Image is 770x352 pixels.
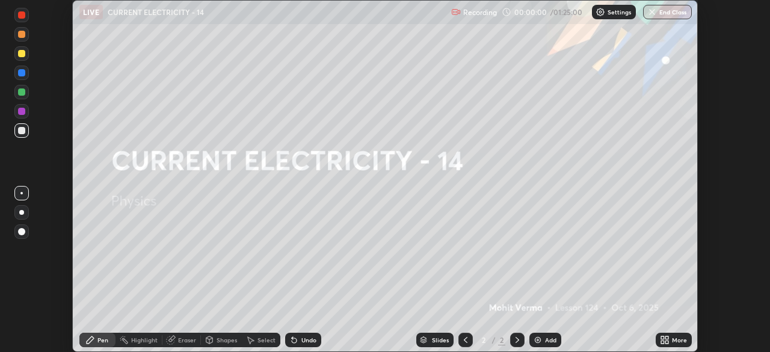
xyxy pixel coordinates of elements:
[463,8,497,17] p: Recording
[217,337,237,343] div: Shapes
[131,337,158,343] div: Highlight
[257,337,276,343] div: Select
[596,7,605,17] img: class-settings-icons
[533,335,543,345] img: add-slide-button
[451,7,461,17] img: recording.375f2c34.svg
[643,5,692,19] button: End Class
[647,7,657,17] img: end-class-cross
[498,335,505,345] div: 2
[608,9,631,15] p: Settings
[83,7,99,17] p: LIVE
[108,7,204,17] p: CURRENT ELECTRICITY - 14
[478,336,490,344] div: 2
[432,337,449,343] div: Slides
[545,337,556,343] div: Add
[97,337,108,343] div: Pen
[492,336,496,344] div: /
[672,337,687,343] div: More
[178,337,196,343] div: Eraser
[301,337,316,343] div: Undo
